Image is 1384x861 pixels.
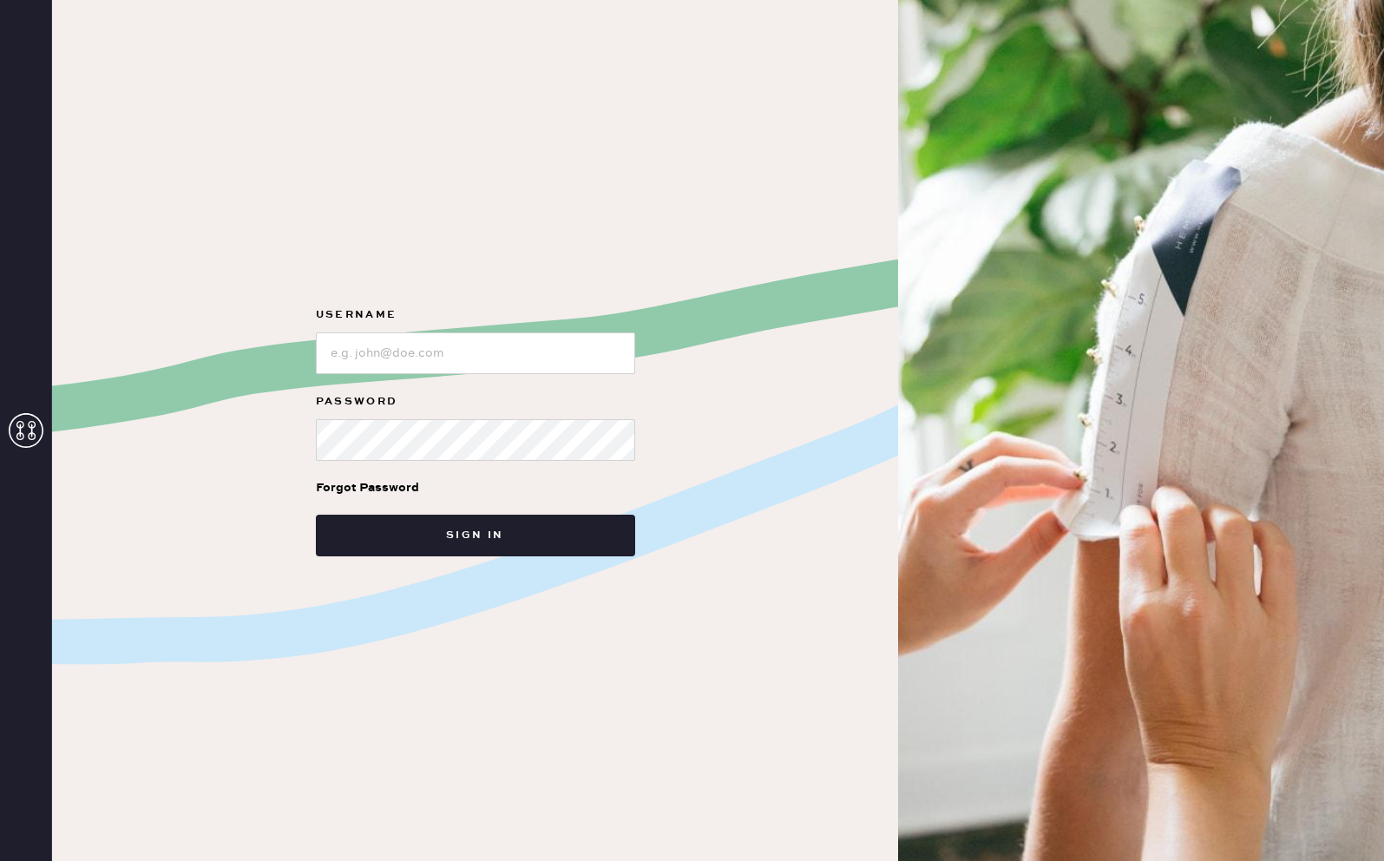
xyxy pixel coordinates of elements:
[316,332,635,374] input: e.g. john@doe.com
[316,478,419,497] div: Forgot Password
[316,391,635,412] label: Password
[316,515,635,556] button: Sign in
[316,461,419,515] a: Forgot Password
[316,305,635,325] label: Username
